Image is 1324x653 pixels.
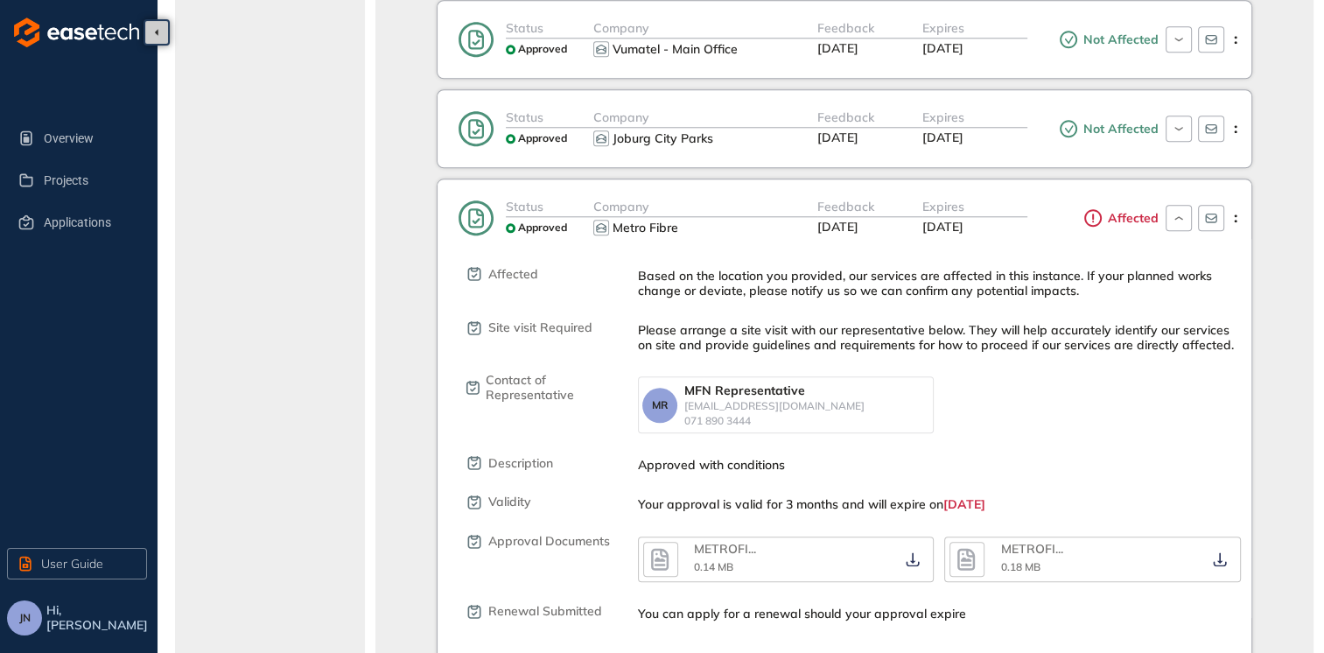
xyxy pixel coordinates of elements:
span: Status [506,20,543,36]
button: Vumatel - Main Office [611,39,755,60]
button: Metro Fibre [611,217,755,238]
span: MR [652,399,668,411]
span: Approval Documents [488,534,610,549]
span: Overview [44,121,133,156]
div: METROFIBRE PLAN.pdf [694,542,764,557]
span: [DATE] [817,130,858,145]
span: [DATE] [922,130,963,145]
span: Affected [488,267,538,282]
span: METROFI [694,541,748,557]
div: Based on the location you provided, our services are affected in this instance. If your planned w... [638,269,1241,298]
span: Affected [1103,211,1159,226]
span: Renewal Submitted [488,604,602,619]
span: Expires [922,109,964,125]
span: JN [19,612,31,624]
span: Feedback [817,20,874,36]
span: User Guide [41,554,103,573]
span: [DATE] [922,219,963,235]
button: User Guide [7,548,147,579]
span: Expires [922,20,964,36]
div: You can apply for a renewal should your approval expire [638,607,1241,621]
span: [DATE] [817,219,858,235]
span: Approved [518,43,567,55]
button: Joburg City Parks [611,128,755,149]
span: Company [593,199,649,214]
span: Your approval is valid for 3 months and will expire on [638,496,943,512]
span: Applications [44,205,133,240]
div: [EMAIL_ADDRESS][DOMAIN_NAME] [684,400,865,412]
span: [DATE] [817,40,858,56]
span: Description [488,456,553,471]
span: Status [506,199,543,214]
div: Metro Fibre [613,221,678,235]
img: logo [14,18,139,47]
span: MFN Representative [684,383,805,398]
span: Projects [44,163,133,198]
div: Please arrange a site visit with our representative below. They will help accurately identify our... [638,323,1241,353]
span: Validity [488,495,531,509]
div: Vumatel - Main Office [613,42,738,57]
span: Approved [518,221,567,234]
span: 0.18 MB [1000,560,1040,573]
span: Site visit Required [488,320,592,335]
span: Feedback [817,109,874,125]
span: [DATE] [943,496,985,512]
button: MR [642,388,677,423]
span: Contact of Representative [486,373,617,403]
div: Joburg City Parks [613,131,713,146]
span: Not Affected [1079,32,1159,47]
span: 0.14 MB [694,560,733,573]
span: [DATE] [922,40,963,56]
div: 071 890 3444 [684,415,865,427]
div: Approved with conditions [638,458,1241,473]
span: METROFI [1000,541,1054,557]
span: ... [748,541,756,557]
span: Feedback [817,199,874,214]
span: Company [593,20,649,36]
div: METROFIBRE LETTER.pdf [1000,542,1070,557]
span: Not Affected [1079,122,1159,137]
span: Hi, [PERSON_NAME] [46,603,151,633]
span: Approved [518,132,567,144]
button: JN [7,600,42,635]
span: Company [593,109,649,125]
span: ... [1054,541,1062,557]
span: Expires [922,199,964,214]
span: Status [506,109,543,125]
